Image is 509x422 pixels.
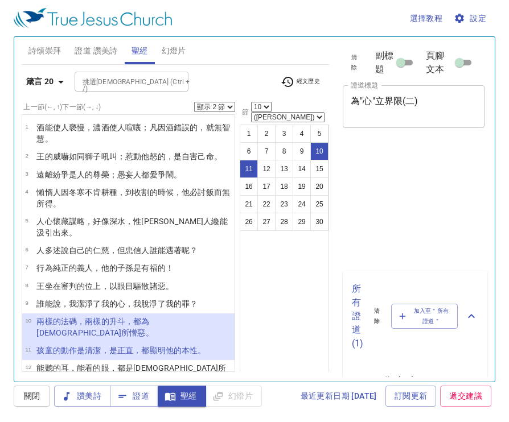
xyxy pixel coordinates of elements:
[25,188,28,195] span: 4
[36,362,231,385] p: 能聽
[25,123,28,130] span: 1
[36,123,230,143] wh3196: 能使人褻慢
[101,346,206,355] wh2134: ，是正直
[85,246,198,255] wh376: 的仁慈
[36,187,231,209] p: 懶惰人
[45,246,198,255] wh120: 多
[23,389,41,403] span: 關閉
[456,11,486,26] span: 設定
[36,188,230,208] wh7592: 飯而無所得。
[158,386,206,407] button: 聖經
[310,142,329,160] button: 10
[101,152,222,161] wh3715: 吼叫
[25,152,28,159] span: 2
[110,386,158,407] button: 證道
[141,246,198,255] wh529: 人
[45,282,174,291] wh4428: 坐在
[410,11,443,26] span: 選擇教程
[257,125,276,143] button: 2
[132,44,148,58] span: 聖經
[293,160,311,178] button: 14
[385,386,437,407] a: 訂閱更新
[36,217,227,237] wh376: 心
[275,195,293,213] button: 23
[25,364,31,370] span: 12
[158,263,174,272] wh835: 的！
[351,96,477,117] textarea: 為"心"立界限(二)
[240,195,258,213] button: 21
[93,282,174,291] wh3678: 上，以眼目
[25,264,28,270] span: 7
[36,245,198,256] p: 人
[301,389,377,403] span: 最近更新日期 [DATE]
[36,363,226,384] wh8085: 的耳
[366,304,389,328] button: 清除
[451,8,491,29] button: 設定
[36,217,227,237] wh3820: 懷藏謀略
[36,363,226,384] wh5869: ，都是[DEMOGRAPHIC_DATA]
[36,216,231,238] p: 人
[22,71,72,92] button: 箴言 20
[343,51,366,75] button: 清除
[36,363,226,384] wh7200: 的眼
[26,75,54,89] b: 箴言 20
[77,346,206,355] wh6467: 是清潔
[36,122,231,144] p: 酒
[53,346,206,355] wh5288: 的動作
[133,263,174,272] wh1121: 是有福
[198,152,221,161] wh2398: 己命
[426,49,453,76] span: 頁腳文本
[257,160,276,178] button: 12
[275,177,293,196] button: 18
[240,160,258,178] button: 11
[240,213,258,231] button: 26
[338,140,458,267] iframe: from-child
[310,160,329,178] button: 15
[36,317,153,337] wh374: ，都為[DEMOGRAPHIC_DATA]
[63,389,101,403] span: 讚美詩
[257,195,276,213] button: 22
[166,282,174,291] wh7451: 。
[373,306,382,326] span: 清除
[36,317,153,337] wh68: ，兩樣的升斗
[391,304,458,329] button: 加入至＂所有證道＂
[310,125,329,143] button: 5
[25,282,28,288] span: 8
[36,188,230,208] wh2779: 不肯耕種
[36,151,222,162] p: 王
[310,195,329,213] button: 25
[36,217,227,237] wh4325: ，惟[PERSON_NAME]
[141,170,182,179] wh191: 都愛爭鬧
[53,246,198,255] wh7230: 述說
[28,44,61,58] span: 詩頌崇拜
[69,152,222,161] wh367: 如同獅子
[23,104,101,110] label: 上一節 (←, ↑) 下一節 (→, ↓)
[78,75,166,88] input: Type Bible Reference
[310,177,329,196] button: 20
[36,188,230,208] wh7105: 的時候，他必討
[61,299,198,308] wh559: ，我潔淨了
[440,386,491,407] a: 遞交建議
[69,246,198,255] wh7121: 自己
[240,142,258,160] button: 6
[36,298,198,309] p: 誰能說
[275,125,293,143] button: 3
[399,306,451,326] span: 加入至＂所有證道＂
[293,195,311,213] button: 24
[36,217,227,237] wh6013: 水
[25,300,28,306] span: 9
[36,169,182,180] p: 遠離
[275,160,293,178] button: 13
[166,299,198,308] wh2891: 我的罪
[25,171,28,177] span: 3
[36,262,174,274] p: 行為
[240,177,258,196] button: 16
[93,263,174,272] wh6662: ，他的子孫
[45,134,53,143] wh2449: 。
[36,123,230,143] wh7941: 使人喧嚷
[449,389,482,403] span: 遞交建議
[352,282,363,350] p: 所有證道 ( 1 )
[36,316,231,338] p: 兩樣的法碼
[36,280,174,292] p: 王
[85,170,182,179] wh376: 的尊榮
